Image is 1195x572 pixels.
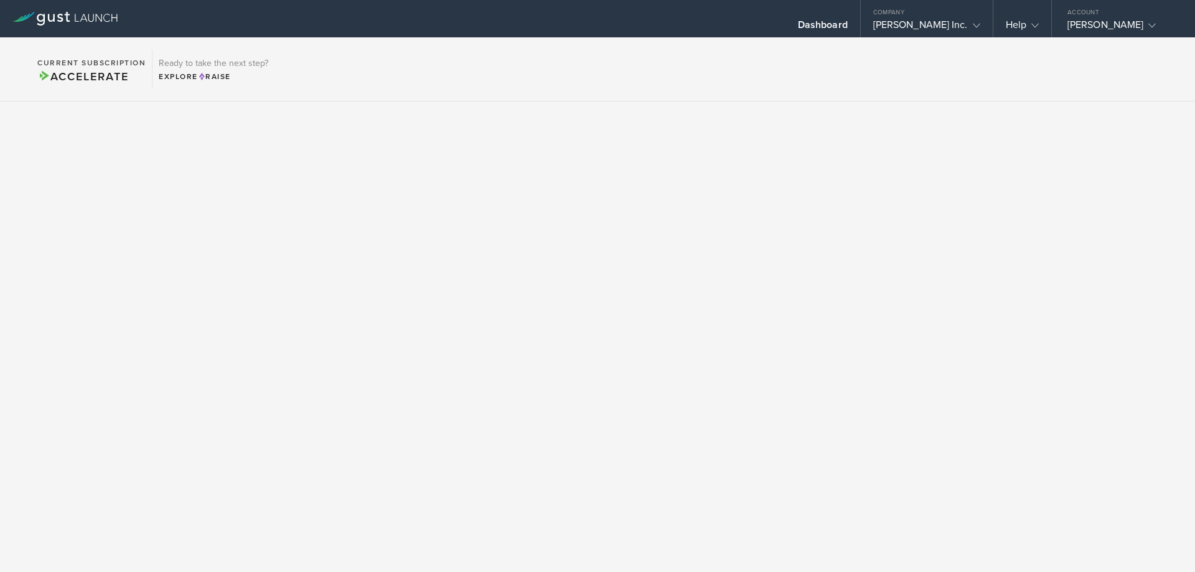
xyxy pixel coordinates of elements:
[37,70,128,83] span: Accelerate
[37,59,146,67] h2: Current Subscription
[798,19,848,37] div: Dashboard
[152,50,274,88] div: Ready to take the next step?ExploreRaise
[873,19,980,37] div: [PERSON_NAME] Inc.
[1067,19,1173,37] div: [PERSON_NAME]
[159,71,268,82] div: Explore
[159,59,268,68] h3: Ready to take the next step?
[1006,19,1039,37] div: Help
[198,72,231,81] span: Raise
